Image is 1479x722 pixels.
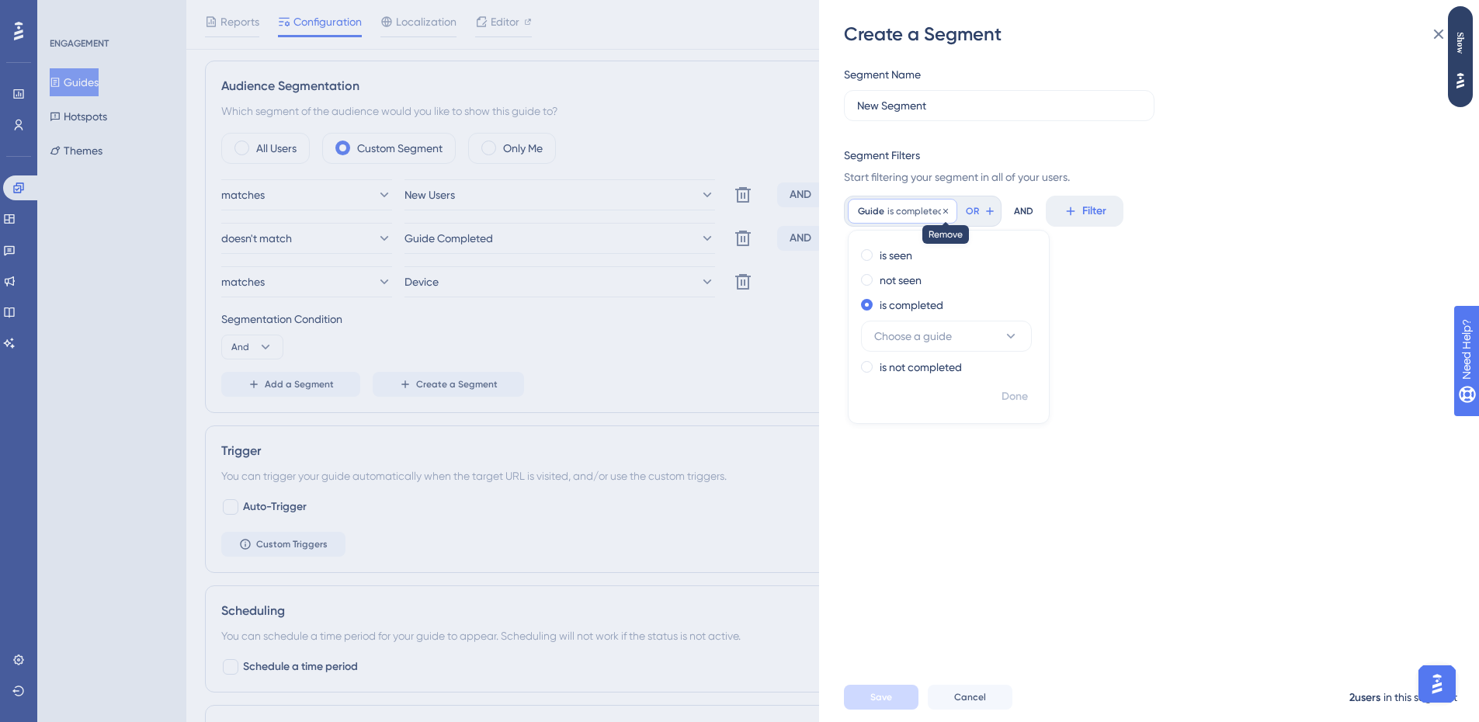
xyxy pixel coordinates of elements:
span: Choose a guide [874,327,952,345]
div: in this segment [1384,688,1457,706]
span: Done [1002,387,1028,406]
button: Input Field [183,165,261,189]
button: Two Columns [16,525,261,618]
button: Modal [16,165,93,189]
span: Create your first step [16,96,261,109]
button: Choose a guide [861,321,1032,352]
img: modalwelcome.png [163,328,256,384]
button: Create From Scratch [16,208,261,301]
div: Create a Segment [844,22,1457,47]
img: modalthreecolumns.png [163,644,256,700]
div: Two Columns [28,539,92,616]
span: Filter [1082,202,1106,220]
label: is not completed [880,358,962,377]
span: Save [870,691,892,703]
button: Back [6,5,57,30]
img: modalhero.png [163,433,256,489]
button: Tooltip [99,165,177,189]
div: AND [1014,196,1033,227]
button: Welcome Modal [16,314,261,407]
button: Done [993,383,1036,411]
button: Hero Modal [16,419,261,512]
span: Back [30,11,50,23]
iframe: UserGuiding AI Assistant Launcher [1414,661,1460,707]
div: Three Columns [28,644,100,722]
span: Need Help? [36,4,97,23]
a: Learn more [77,20,127,32]
button: Cancel [928,685,1012,710]
span: Guide [858,205,884,217]
button: OR [963,199,998,224]
label: is completed [880,296,943,314]
button: Save [844,685,918,710]
div: Segment Filters [844,146,920,165]
div: Segment Name [844,65,921,84]
span: Cancel [954,691,986,703]
input: Segment Name [857,97,1141,114]
span: Analytics Desktop [16,67,261,89]
span: OR [966,205,979,217]
label: is seen [880,246,912,265]
div: 2 users [1349,689,1380,707]
div: Welcome Modal [28,328,103,405]
span: Start filtering your segment in all of your users. [844,168,1445,186]
div: Hero Modal [28,433,84,511]
img: modalscratch.png [163,222,256,278]
div: Create From Scratch [28,222,126,300]
span: More accurate element selection using specific CSS attributes. [19,5,197,36]
label: not seen [880,271,922,290]
button: Filter [1046,196,1123,227]
input: Search for a template [47,134,248,145]
span: is completed [887,205,944,217]
img: modaltwocolumns.png [163,539,256,595]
